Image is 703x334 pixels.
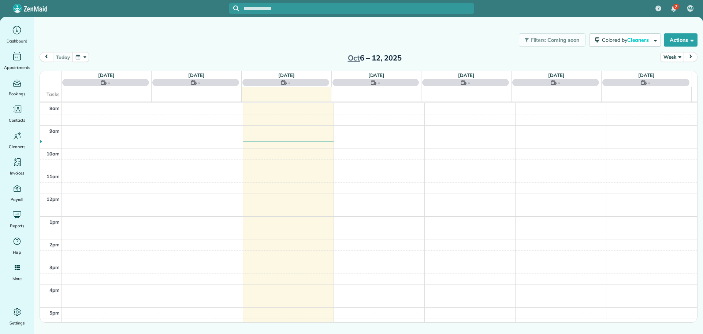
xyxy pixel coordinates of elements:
[47,91,60,97] span: Tasks
[9,143,25,150] span: Cleaners
[49,242,60,247] span: 2pm
[47,196,60,202] span: 12pm
[547,37,580,43] span: Coming soon
[675,4,677,10] span: 7
[687,5,693,11] span: AM
[12,275,22,282] span: More
[49,287,60,293] span: 4pm
[602,37,651,43] span: Colored by
[3,130,31,150] a: Cleaners
[664,33,698,47] button: Actions
[11,196,24,203] span: Payroll
[47,173,60,179] span: 11am
[9,90,26,98] span: Bookings
[49,219,60,225] span: 1pm
[9,117,25,124] span: Contacts
[348,53,360,62] span: Oct
[233,5,239,11] svg: Focus search
[198,79,200,86] span: -
[468,79,470,86] span: -
[3,209,31,230] a: Reports
[684,52,698,62] button: next
[7,37,27,45] span: Dashboard
[3,24,31,45] a: Dashboard
[3,306,31,327] a: Settings
[53,52,73,62] button: today
[666,1,681,17] div: 7 unread notifications
[4,64,30,71] span: Appointments
[13,249,22,256] span: Help
[3,156,31,177] a: Invoices
[10,169,25,177] span: Invoices
[638,72,655,78] a: [DATE]
[458,72,475,78] a: [DATE]
[49,128,60,134] span: 9am
[329,54,420,62] h2: 6 – 12, 2025
[10,319,25,327] span: Settings
[558,79,560,86] span: -
[40,52,53,62] button: prev
[378,79,380,86] span: -
[3,103,31,124] a: Contacts
[627,37,650,43] span: Cleaners
[188,72,205,78] a: [DATE]
[3,235,31,256] a: Help
[3,77,31,98] a: Bookings
[3,183,31,203] a: Payroll
[229,5,239,11] button: Focus search
[10,222,25,230] span: Reports
[548,72,565,78] a: [DATE]
[98,72,115,78] a: [DATE]
[648,79,650,86] span: -
[660,52,684,62] button: Week
[49,310,60,316] span: 5pm
[3,51,31,71] a: Appointments
[49,264,60,270] span: 3pm
[288,79,290,86] span: -
[531,37,546,43] span: Filters:
[108,79,110,86] span: -
[49,105,60,111] span: 8am
[278,72,295,78] a: [DATE]
[368,72,385,78] a: [DATE]
[47,151,60,157] span: 10am
[589,33,661,47] button: Colored byCleaners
